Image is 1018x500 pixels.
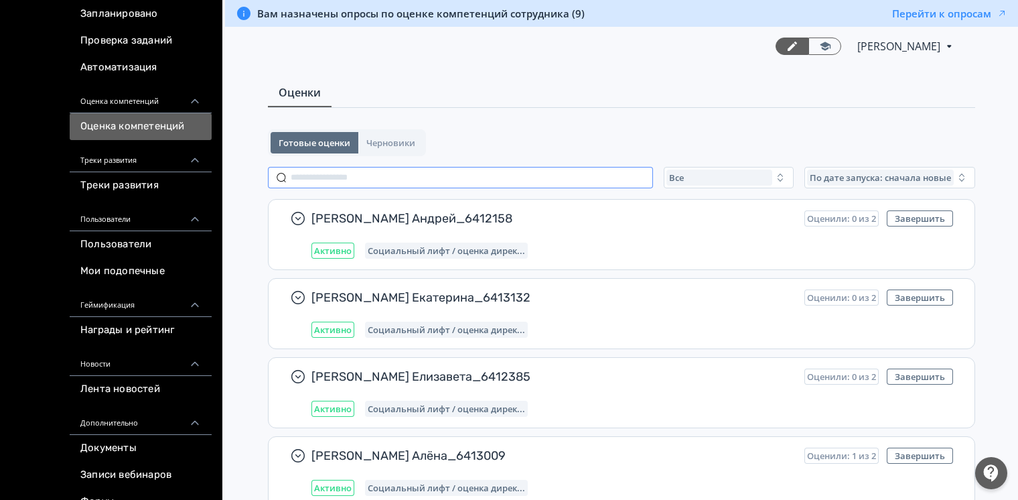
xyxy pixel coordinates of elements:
span: [PERSON_NAME] Алёна_6413009 [311,448,794,464]
span: Оценили: 0 из 2 [807,371,876,382]
button: По дате запуска: сначала новые [804,167,975,188]
button: Черновики [358,132,423,153]
div: Пользователи [70,199,212,231]
span: Социальный лифт / оценка директора магазина [368,324,525,335]
div: Оценка компетенций [70,81,212,113]
button: Перейти к опросам [892,7,1007,20]
a: Проверка заданий [70,27,212,54]
a: Записи вебинаров [70,462,212,489]
span: Оценили: 0 из 2 [807,213,876,224]
span: По дате запуска: сначала новые [810,172,951,183]
span: Оценки [279,84,321,101]
span: Вам назначены опросы по оценке компетенций сотрудника (9) [257,7,585,20]
button: Завершить [887,290,953,306]
span: Активно [314,245,352,256]
span: Социальный лифт / оценка директора магазина [368,483,525,493]
div: Треки развития [70,140,212,172]
span: [PERSON_NAME] Елизавета_6412385 [311,369,794,385]
button: Готовые оценки [271,132,358,153]
a: Мои подопечные [70,258,212,285]
span: Все [669,172,684,183]
span: Активно [314,324,352,335]
span: [PERSON_NAME] Андрей_6412158 [311,210,794,227]
button: Завершить [887,369,953,385]
a: Награды и рейтинг [70,317,212,344]
span: Активно [314,403,352,414]
button: Все [664,167,794,188]
a: Документы [70,435,212,462]
span: Черновики [366,137,415,148]
a: Переключиться в режим ученика [808,38,841,55]
span: Социальный лифт / оценка директора магазина [368,403,525,414]
div: Геймификация [70,285,212,317]
span: Оценили: 1 из 2 [807,450,876,461]
span: Готовые оценки [279,137,350,148]
a: Треки развития [70,172,212,199]
a: Лента новостей [70,376,212,403]
a: Запланировано [70,1,212,27]
a: Пользователи [70,231,212,258]
button: Завершить [887,448,953,464]
a: Оценка компетенций [70,113,212,140]
a: Автоматизация [70,54,212,81]
button: Завершить [887,210,953,227]
span: Социальный лифт / оценка директора магазина [368,245,525,256]
span: Оценили: 0 из 2 [807,292,876,303]
div: Дополнительно [70,403,212,435]
span: Павел Дурандин [857,38,942,54]
span: [PERSON_NAME] Екатерина_6413132 [311,290,794,306]
span: Активно [314,483,352,493]
div: Новости [70,344,212,376]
